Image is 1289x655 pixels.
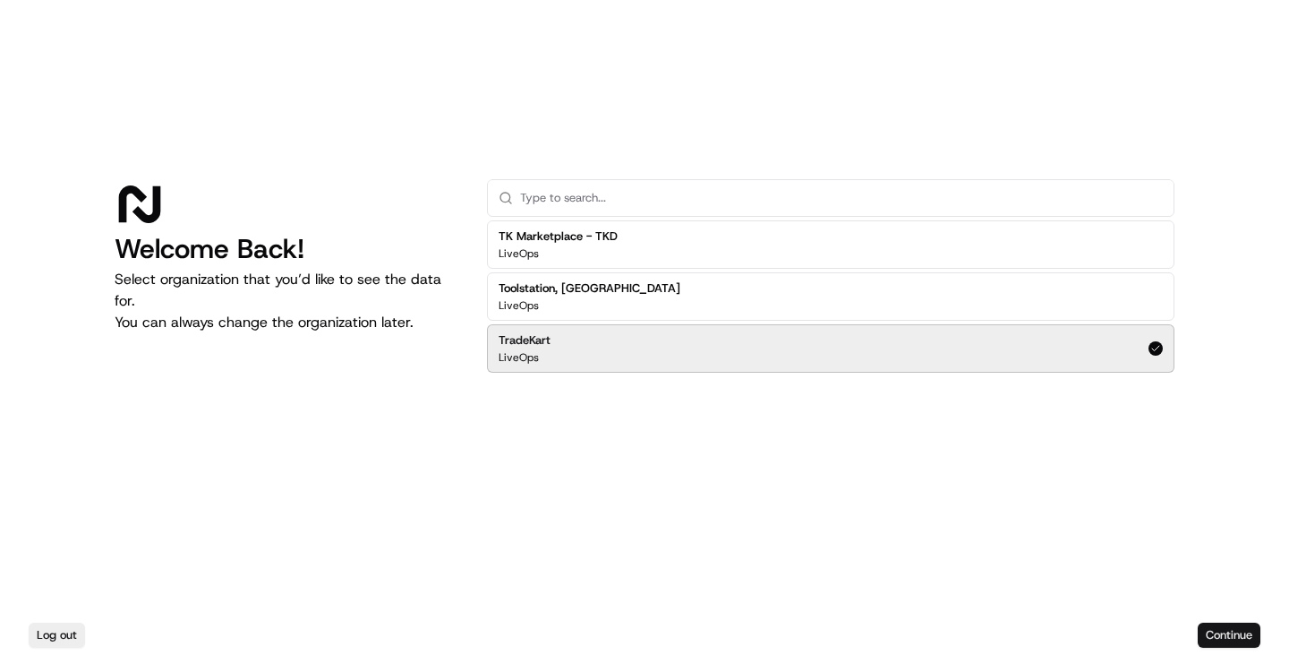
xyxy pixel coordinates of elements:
[29,623,85,648] button: Log out
[499,298,539,313] p: LiveOps
[499,332,551,349] h2: TradeKart
[499,280,680,297] h2: Toolstation, [GEOGRAPHIC_DATA]
[115,233,458,265] h1: Welcome Back!
[499,228,618,245] h2: TK Marketplace - TKD
[520,180,1163,216] input: Type to search...
[1198,623,1260,648] button: Continue
[499,246,539,261] p: LiveOps
[487,217,1174,376] div: Suggestions
[499,350,539,365] p: LiveOps
[115,269,458,333] p: Select organization that you’d like to see the data for. You can always change the organization l...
